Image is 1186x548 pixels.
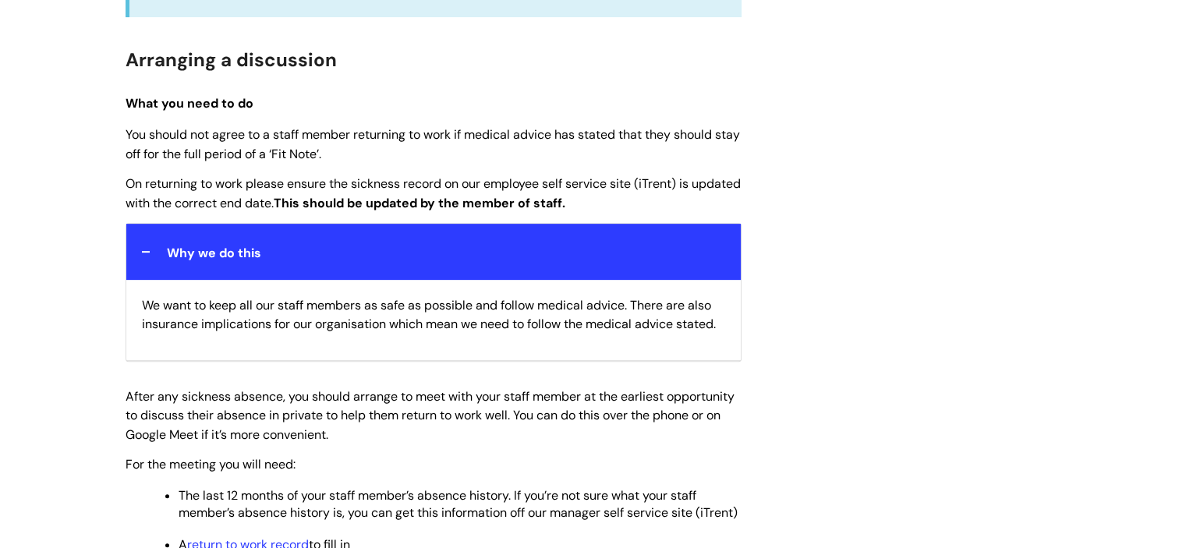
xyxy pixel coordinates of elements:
[142,297,716,333] span: We want to keep all our staff members as safe as possible and follow medical advice. There are al...
[126,48,337,72] span: Arranging a discussion
[126,95,253,111] span: What you need to do
[179,487,738,521] span: The last 12 months of your staff member’s absence history. If you’re not sure what your staff mem...
[274,195,565,211] strong: This should be updated by the member of staff.
[126,126,740,162] span: You should not agree to a staff member returning to work if medical advice has stated that they s...
[126,175,741,211] span: On returning to work please ensure the sickness record on our employee self service site (iTrent)...
[167,245,261,261] span: Why we do this
[126,456,296,472] span: For the meeting you will need:
[126,388,735,444] span: After any sickness absence, you should arrange to meet with your staff member at the earliest opp...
